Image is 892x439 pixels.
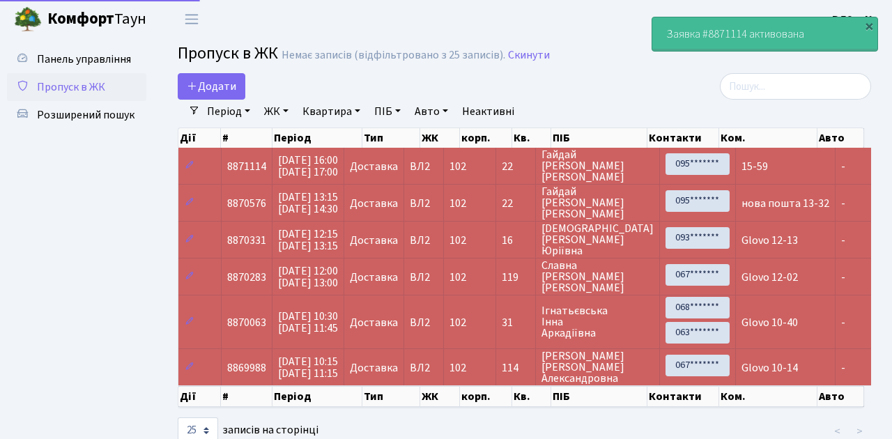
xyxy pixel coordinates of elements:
[449,315,466,330] span: 102
[460,128,512,148] th: корп.
[449,196,466,211] span: 102
[297,100,366,123] a: Квартира
[841,159,845,174] span: -
[259,100,294,123] a: ЖК
[551,128,647,148] th: ПІБ
[227,233,266,248] span: 8870331
[278,226,338,254] span: [DATE] 12:15 [DATE] 13:15
[201,100,256,123] a: Період
[410,272,438,283] span: ВЛ2
[841,196,845,211] span: -
[37,52,131,67] span: Панель управління
[221,128,272,148] th: #
[647,386,720,407] th: Контакти
[350,235,398,246] span: Доставка
[541,260,654,293] span: Славна [PERSON_NAME] [PERSON_NAME]
[502,161,530,172] span: 22
[449,159,466,174] span: 102
[410,317,438,328] span: ВЛ2
[541,186,654,219] span: Гайдай [PERSON_NAME] [PERSON_NAME]
[449,233,466,248] span: 102
[278,190,338,217] span: [DATE] 13:15 [DATE] 14:30
[502,198,530,209] span: 22
[178,386,221,407] th: Дії
[456,100,520,123] a: Неактивні
[409,100,454,123] a: Авто
[512,386,552,407] th: Кв.
[512,128,552,148] th: Кв.
[741,196,829,211] span: нова пошта 13-32
[350,272,398,283] span: Доставка
[14,6,42,33] img: logo.png
[178,41,278,66] span: Пропуск в ЖК
[410,161,438,172] span: ВЛ2
[350,362,398,373] span: Доставка
[449,360,466,376] span: 102
[508,49,550,62] a: Скинути
[47,8,114,30] b: Комфорт
[551,386,647,407] th: ПІБ
[278,263,338,291] span: [DATE] 12:00 [DATE] 13:00
[541,305,654,339] span: Ігнатьєвська Інна Аркадіївна
[741,360,798,376] span: Glovo 10-14
[350,317,398,328] span: Доставка
[272,386,362,407] th: Період
[282,49,505,62] div: Немає записів (відфільтровано з 25 записів).
[221,386,272,407] th: #
[37,107,134,123] span: Розширений пошук
[449,270,466,285] span: 102
[841,360,845,376] span: -
[817,128,864,148] th: Авто
[841,270,845,285] span: -
[410,362,438,373] span: ВЛ2
[832,12,875,27] b: ВЛ2 -. К.
[502,272,530,283] span: 119
[350,198,398,209] span: Доставка
[227,270,266,285] span: 8870283
[541,149,654,183] span: Гайдай [PERSON_NAME] [PERSON_NAME]
[841,315,845,330] span: -
[410,198,438,209] span: ВЛ2
[350,161,398,172] span: Доставка
[741,159,768,174] span: 15-59
[7,45,146,73] a: Панель управління
[541,351,654,384] span: [PERSON_NAME] [PERSON_NAME] Александровна
[47,8,146,31] span: Таун
[719,386,817,407] th: Ком.
[37,79,105,95] span: Пропуск в ЖК
[278,309,338,336] span: [DATE] 10:30 [DATE] 11:45
[832,11,875,28] a: ВЛ2 -. К.
[502,362,530,373] span: 114
[362,128,420,148] th: Тип
[460,386,512,407] th: корп.
[7,101,146,129] a: Розширений пошук
[174,8,209,31] button: Переключити навігацію
[420,128,460,148] th: ЖК
[502,235,530,246] span: 16
[741,233,798,248] span: Glovo 12-13
[841,233,845,248] span: -
[862,19,876,33] div: ×
[719,128,817,148] th: Ком.
[278,354,338,381] span: [DATE] 10:15 [DATE] 11:15
[227,159,266,174] span: 8871114
[647,128,720,148] th: Контакти
[652,17,877,51] div: Заявка #8871114 активована
[720,73,871,100] input: Пошук...
[420,386,460,407] th: ЖК
[178,128,221,148] th: Дії
[187,79,236,94] span: Додати
[178,73,245,100] a: Додати
[369,100,406,123] a: ПІБ
[502,317,530,328] span: 31
[362,386,420,407] th: Тип
[272,128,362,148] th: Період
[227,315,266,330] span: 8870063
[741,315,798,330] span: Glovo 10-40
[227,360,266,376] span: 8869988
[227,196,266,211] span: 8870576
[541,223,654,256] span: [DEMOGRAPHIC_DATA] [PERSON_NAME] Юріївна
[410,235,438,246] span: ВЛ2
[741,270,798,285] span: Glovo 12-02
[278,153,338,180] span: [DATE] 16:00 [DATE] 17:00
